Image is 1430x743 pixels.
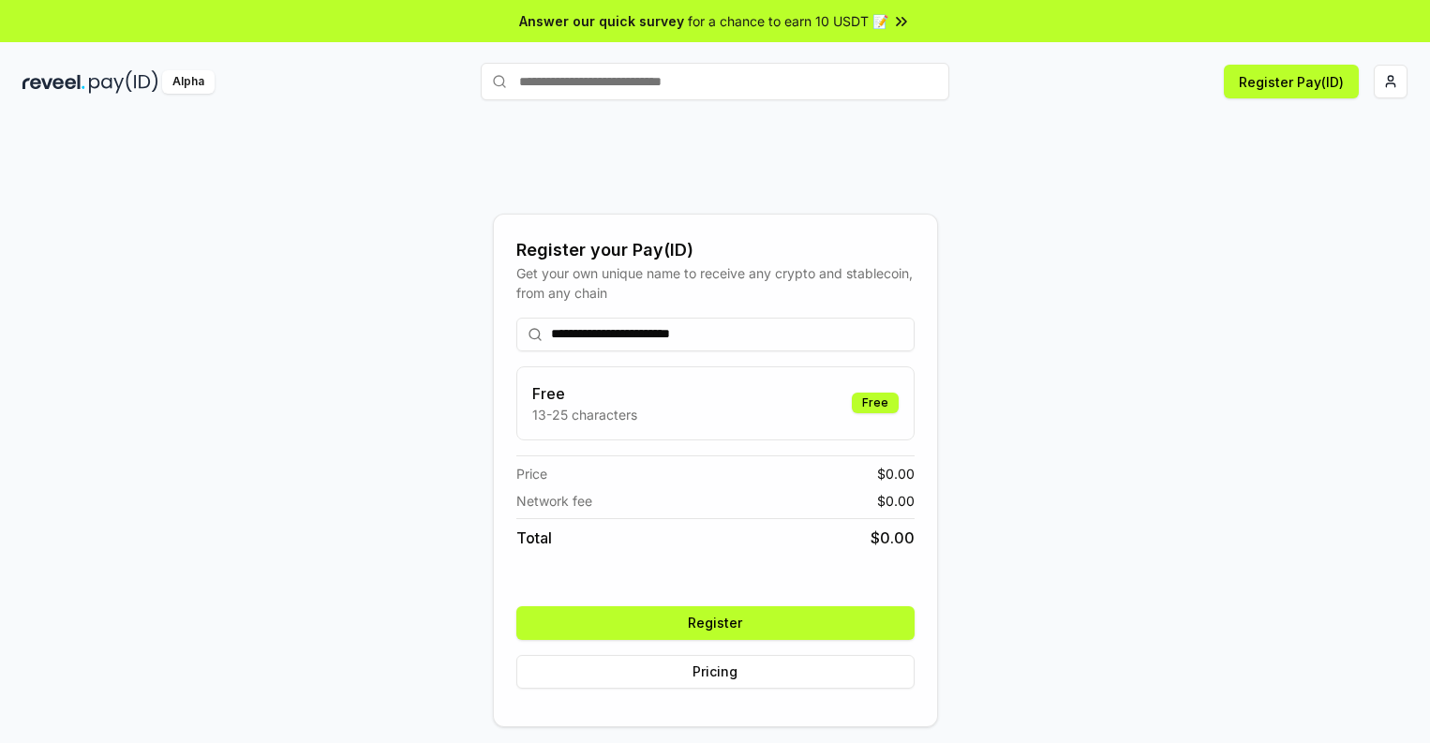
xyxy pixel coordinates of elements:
[22,70,85,94] img: reveel_dark
[871,527,915,549] span: $ 0.00
[516,655,915,689] button: Pricing
[516,464,547,483] span: Price
[516,491,592,511] span: Network fee
[516,606,915,640] button: Register
[877,464,915,483] span: $ 0.00
[516,263,915,303] div: Get your own unique name to receive any crypto and stablecoin, from any chain
[852,393,899,413] div: Free
[162,70,215,94] div: Alpha
[877,491,915,511] span: $ 0.00
[532,405,637,424] p: 13-25 characters
[532,382,637,405] h3: Free
[1224,65,1359,98] button: Register Pay(ID)
[516,237,915,263] div: Register your Pay(ID)
[516,527,552,549] span: Total
[519,11,684,31] span: Answer our quick survey
[688,11,888,31] span: for a chance to earn 10 USDT 📝
[89,70,158,94] img: pay_id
